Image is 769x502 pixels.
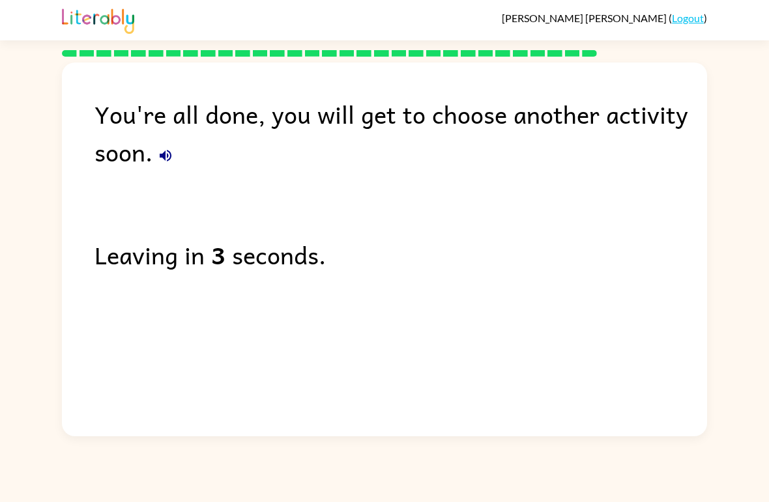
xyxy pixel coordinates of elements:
img: Literably [62,5,134,34]
div: ( ) [502,12,707,24]
div: Leaving in seconds. [94,236,707,273]
span: [PERSON_NAME] [PERSON_NAME] [502,12,669,24]
b: 3 [211,236,225,273]
a: Logout [672,12,704,24]
div: You're all done, you will get to choose another activity soon. [94,95,707,171]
